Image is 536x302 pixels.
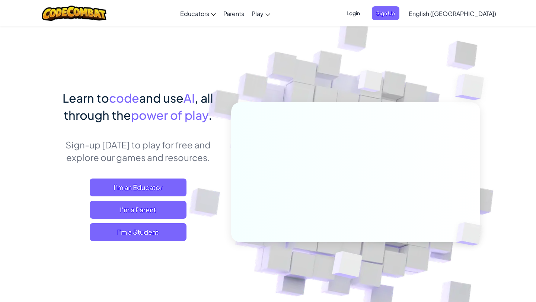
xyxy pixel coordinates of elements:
[42,6,107,21] img: CodeCombat logo
[252,10,264,17] span: Play
[405,3,500,23] a: English ([GEOGRAPHIC_DATA])
[184,90,195,105] span: AI
[444,207,500,261] img: Overlap cubes
[220,3,248,23] a: Parents
[372,6,399,20] button: Sign Up
[342,6,364,20] button: Login
[90,179,186,196] a: I'm an Educator
[248,3,274,23] a: Play
[409,10,496,17] span: English ([GEOGRAPHIC_DATA])
[90,223,186,241] button: I'm a Student
[180,10,209,17] span: Educators
[440,56,505,119] img: Overlap cubes
[63,90,109,105] span: Learn to
[176,3,220,23] a: Educators
[131,107,208,122] span: power of play
[56,138,220,164] p: Sign-up [DATE] to play for free and explore our games and resources.
[344,55,398,111] img: Overlap cubes
[314,235,380,297] img: Overlap cubes
[208,107,212,122] span: .
[90,201,186,219] a: I'm a Parent
[109,90,139,105] span: code
[139,90,184,105] span: and use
